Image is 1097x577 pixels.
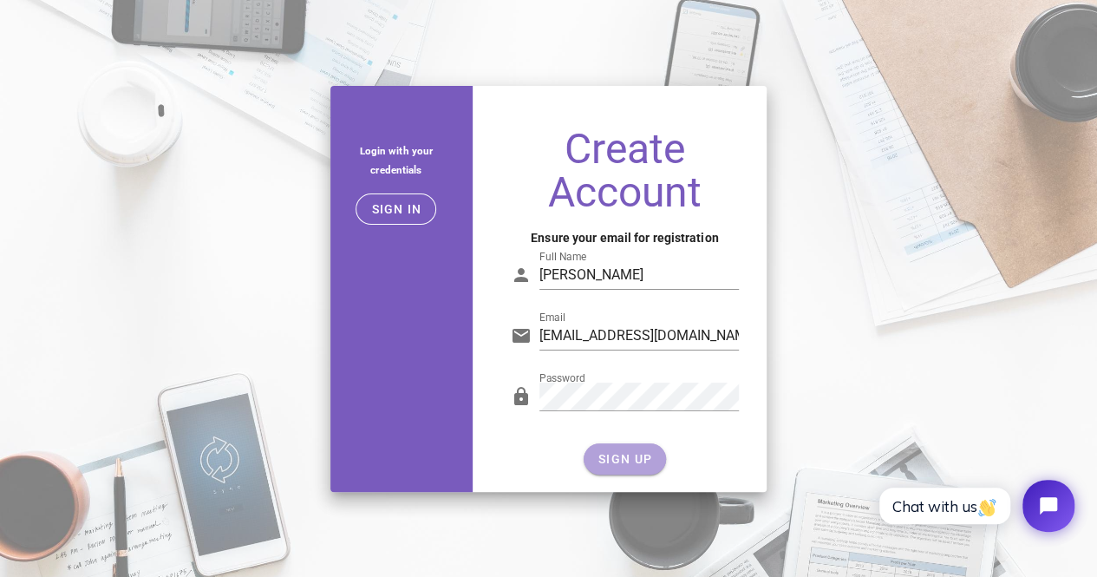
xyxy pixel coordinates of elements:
[860,465,1089,547] iframe: Tidio Chat
[511,128,739,214] h1: Create Account
[344,141,448,180] h5: Login with your credentials
[511,228,739,247] h4: Ensure your email for registration
[356,193,436,225] button: Sign in
[539,372,585,385] label: Password
[539,311,565,325] label: Email
[584,443,666,475] button: SIGN UP
[539,251,586,264] label: Full Name
[370,202,421,216] span: Sign in
[597,452,652,466] span: SIGN UP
